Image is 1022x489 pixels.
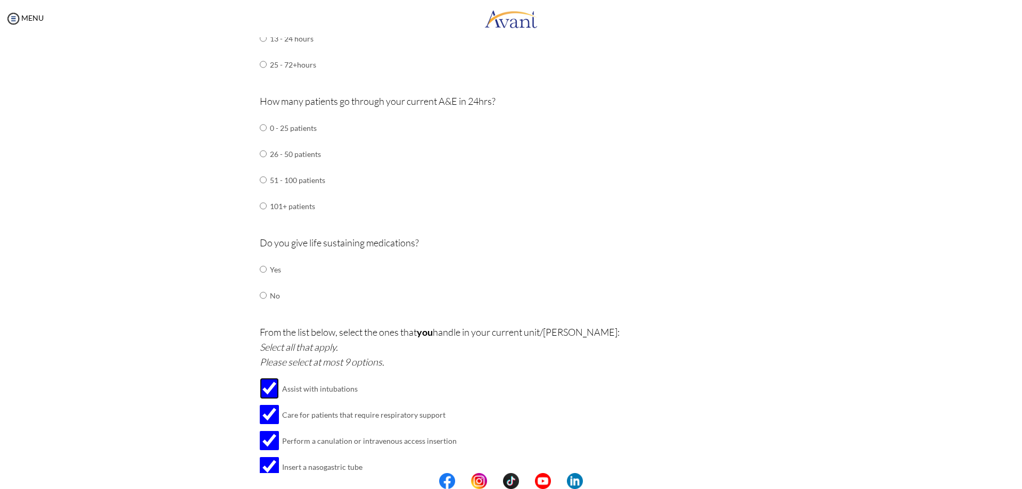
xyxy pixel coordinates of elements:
td: Perform a canulation or intravenous access insertion [282,428,522,454]
img: fb.png [439,473,455,489]
td: Yes [270,256,281,283]
img: tt.png [503,473,519,489]
img: yt.png [535,473,551,489]
td: 101+ patients [270,193,325,219]
td: 25 - 72+hours [270,52,316,78]
p: How many patients go through your current A&E in 24hrs? [260,94,763,109]
img: logo.png [484,3,538,35]
img: icon-menu.png [5,11,21,27]
img: blank.png [487,473,503,489]
img: li.png [567,473,583,489]
img: blank.png [551,473,567,489]
td: Care for patients that require respiratory support [282,402,522,428]
i: Select all that apply. Please select at most 9 options. [260,341,384,368]
td: No [270,283,281,309]
td: 51 - 100 patients [270,167,325,193]
img: blank.png [455,473,471,489]
td: Assist with intubations [282,376,522,402]
p: Do you give life sustaining medications? [260,235,763,250]
td: Insert a nasogastric tube [282,454,522,480]
td: 0 - 25 patients [270,115,325,141]
td: 13 - 24 hours [270,26,316,52]
p: From the list below, select the ones that handle in your current unit/[PERSON_NAME]: [260,325,763,369]
img: blank.png [519,473,535,489]
a: MENU [5,13,44,22]
img: in.png [471,473,487,489]
b: you [417,326,433,338]
td: 26 - 50 patients [270,141,325,167]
